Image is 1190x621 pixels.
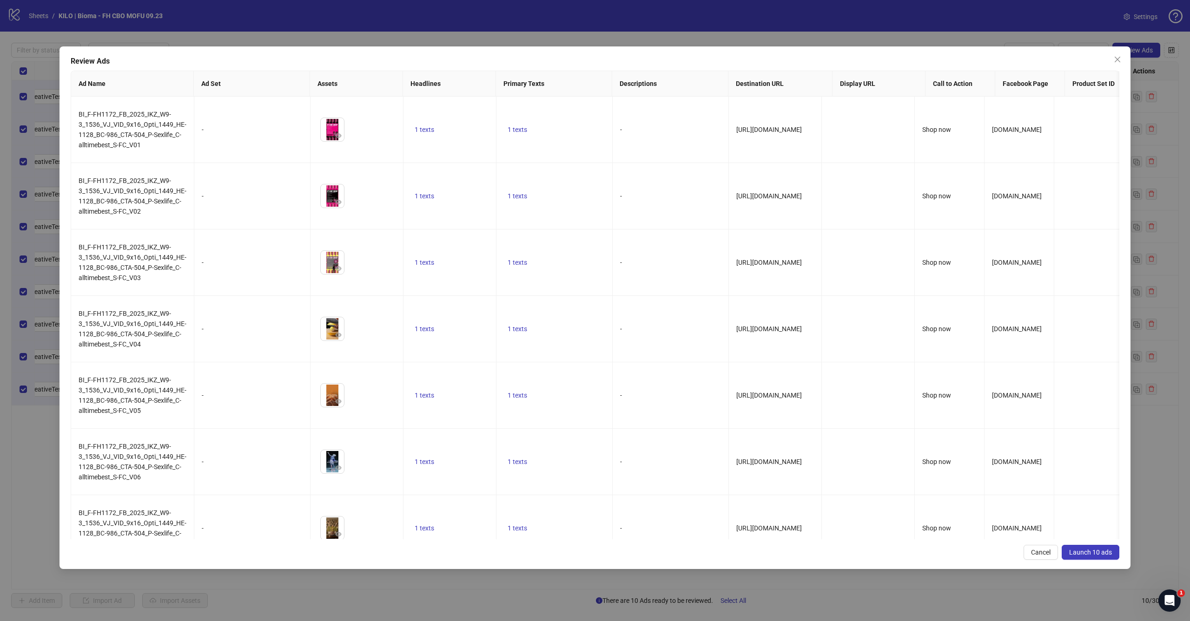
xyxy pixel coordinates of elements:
[992,523,1046,533] div: [DOMAIN_NAME]
[321,184,344,208] img: Asset 1
[1158,589,1181,612] iframe: Intercom live chat
[335,265,342,272] span: eye
[508,126,527,133] span: 1 texts
[992,124,1046,135] div: [DOMAIN_NAME]
[415,126,434,133] span: 1 texts
[504,257,531,268] button: 1 texts
[415,524,434,532] span: 1 texts
[202,257,303,268] div: -
[992,324,1046,334] div: [DOMAIN_NAME]
[1024,545,1058,560] button: Cancel
[202,390,303,400] div: -
[504,323,531,334] button: 1 texts
[1110,52,1125,67] button: Close
[411,456,438,467] button: 1 texts
[333,529,344,540] button: Preview
[922,259,951,266] span: Shop now
[415,259,434,266] span: 1 texts
[620,458,622,465] span: -
[620,259,622,266] span: -
[508,192,527,200] span: 1 texts
[1062,545,1119,560] button: Launch 10 ads
[620,126,622,133] span: -
[333,196,344,208] button: Preview
[508,325,527,333] span: 1 texts
[310,71,403,97] th: Assets
[321,450,344,473] img: Asset 1
[194,71,310,97] th: Ad Set
[620,192,622,200] span: -
[620,524,622,532] span: -
[335,398,342,405] span: eye
[736,524,802,532] span: [URL][DOMAIN_NAME]
[620,325,622,333] span: -
[922,192,951,200] span: Shop now
[321,384,344,407] img: Asset 1
[992,191,1046,201] div: [DOMAIN_NAME]
[415,325,434,333] span: 1 texts
[335,199,342,205] span: eye
[504,523,531,534] button: 1 texts
[202,324,303,334] div: -
[508,458,527,465] span: 1 texts
[504,190,531,202] button: 1 texts
[333,263,344,274] button: Preview
[321,251,344,274] img: Asset 1
[922,524,951,532] span: Shop now
[79,243,186,281] span: BI_F-FH1172_FB_2025_IKZ_W9-3_1536_VJ_VID_9x16_Opti_1449_HE-1128_BC-986_CTA-504_P-Sexlife_C-alltim...
[926,71,995,97] th: Call to Action
[71,71,194,97] th: Ad Name
[736,458,802,465] span: [URL][DOMAIN_NAME]
[403,71,496,97] th: Headlines
[992,390,1046,400] div: [DOMAIN_NAME]
[333,396,344,407] button: Preview
[992,457,1046,467] div: [DOMAIN_NAME]
[71,56,1119,67] div: Review Ads
[620,392,622,399] span: -
[736,392,802,399] span: [URL][DOMAIN_NAME]
[79,443,186,481] span: BI_F-FH1172_FB_2025_IKZ_W9-3_1536_VJ_VID_9x16_Opti_1449_HE-1128_BC-986_CTA-504_P-Sexlife_C-alltim...
[504,456,531,467] button: 1 texts
[202,457,303,467] div: -
[508,259,527,266] span: 1 texts
[508,392,527,399] span: 1 texts
[411,257,438,268] button: 1 texts
[508,524,527,532] span: 1 texts
[736,126,802,133] span: [URL][DOMAIN_NAME]
[736,259,802,266] span: [URL][DOMAIN_NAME]
[411,190,438,202] button: 1 texts
[79,111,186,149] span: BI_F-FH1172_FB_2025_IKZ_W9-3_1536_VJ_VID_9x16_Opti_1449_HE-1128_BC-986_CTA-504_P-Sexlife_C-alltim...
[504,124,531,135] button: 1 texts
[333,130,344,141] button: Preview
[728,71,832,97] th: Destination URL
[1114,56,1121,63] span: close
[335,132,342,139] span: eye
[504,390,531,401] button: 1 texts
[496,71,612,97] th: Primary Texts
[736,325,802,333] span: [URL][DOMAIN_NAME]
[1177,589,1185,597] span: 1
[922,458,951,465] span: Shop now
[335,332,342,338] span: eye
[612,71,728,97] th: Descriptions
[411,124,438,135] button: 1 texts
[321,516,344,540] img: Asset 1
[415,458,434,465] span: 1 texts
[415,192,434,200] span: 1 texts
[736,192,802,200] span: [URL][DOMAIN_NAME]
[833,71,926,97] th: Display URL
[202,191,303,201] div: -
[922,392,951,399] span: Shop now
[1065,71,1158,97] th: Product Set ID
[333,462,344,473] button: Preview
[321,317,344,340] img: Asset 1
[995,71,1065,97] th: Facebook Page
[79,509,186,547] span: BI_F-FH1172_FB_2025_IKZ_W9-3_1536_VJ_VID_9x16_Opti_1449_HE-1128_BC-986_CTA-504_P-Sexlife_C-alltim...
[79,376,186,414] span: BI_F-FH1172_FB_2025_IKZ_W9-3_1536_VJ_VID_9x16_Opti_1449_HE-1128_BC-986_CTA-504_P-Sexlife_C-alltim...
[335,531,342,537] span: eye
[922,126,951,133] span: Shop now
[411,323,438,334] button: 1 texts
[333,329,344,340] button: Preview
[1031,549,1051,556] span: Cancel
[415,392,434,399] span: 1 texts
